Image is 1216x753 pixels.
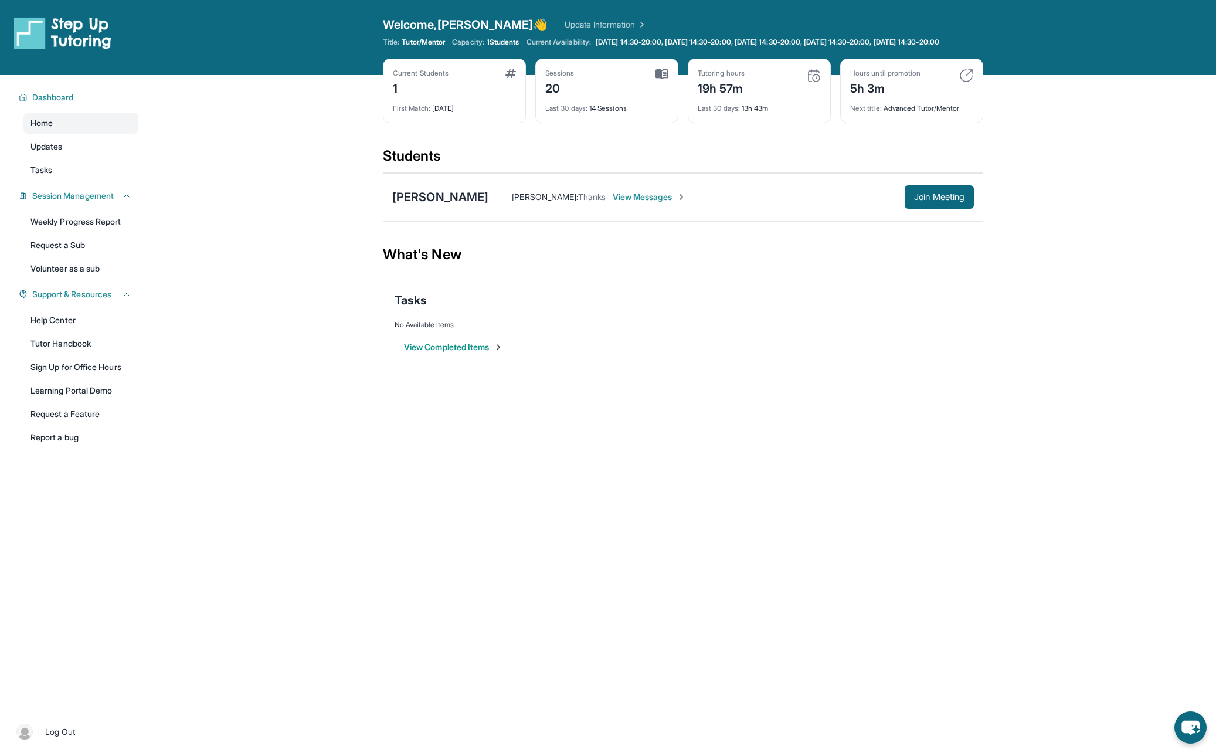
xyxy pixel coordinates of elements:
[32,289,111,300] span: Support & Resources
[393,78,449,97] div: 1
[505,69,516,78] img: card
[23,136,138,157] a: Updates
[395,292,427,308] span: Tasks
[512,192,578,202] span: [PERSON_NAME] :
[698,69,745,78] div: Tutoring hours
[565,19,647,30] a: Update Information
[45,726,76,738] span: Log Out
[30,141,63,152] span: Updates
[527,38,591,47] span: Current Availability:
[28,91,131,103] button: Dashboard
[392,189,488,205] div: [PERSON_NAME]
[30,164,52,176] span: Tasks
[698,78,745,97] div: 19h 57m
[395,320,972,330] div: No Available Items
[23,333,138,354] a: Tutor Handbook
[23,310,138,331] a: Help Center
[383,229,983,280] div: What's New
[16,724,33,740] img: user-img
[850,97,973,113] div: Advanced Tutor/Mentor
[23,235,138,256] a: Request a Sub
[28,289,131,300] button: Support & Resources
[23,427,138,448] a: Report a bug
[32,91,74,103] span: Dashboard
[1174,711,1207,744] button: chat-button
[383,147,983,172] div: Students
[383,16,548,33] span: Welcome, [PERSON_NAME] 👋
[578,192,605,202] span: Thanks
[393,104,430,113] span: First Match :
[23,258,138,279] a: Volunteer as a sub
[698,97,821,113] div: 13h 43m
[655,69,668,79] img: card
[12,719,138,745] a: |Log Out
[452,38,484,47] span: Capacity:
[905,185,974,209] button: Join Meeting
[596,38,939,47] span: [DATE] 14:30-20:00, [DATE] 14:30-20:00, [DATE] 14:30-20:00, [DATE] 14:30-20:00, [DATE] 14:30-20:00
[23,357,138,378] a: Sign Up for Office Hours
[593,38,942,47] a: [DATE] 14:30-20:00, [DATE] 14:30-20:00, [DATE] 14:30-20:00, [DATE] 14:30-20:00, [DATE] 14:30-20:00
[393,69,449,78] div: Current Students
[23,211,138,232] a: Weekly Progress Report
[32,190,114,202] span: Session Management
[28,190,131,202] button: Session Management
[404,341,503,353] button: View Completed Items
[677,192,686,202] img: Chevron-Right
[38,725,40,739] span: |
[383,38,399,47] span: Title:
[914,194,964,201] span: Join Meeting
[545,69,575,78] div: Sessions
[393,97,516,113] div: [DATE]
[698,104,740,113] span: Last 30 days :
[23,403,138,425] a: Request a Feature
[807,69,821,83] img: card
[487,38,519,47] span: 1 Students
[545,78,575,97] div: 20
[14,16,111,49] img: logo
[850,104,882,113] span: Next title :
[850,69,921,78] div: Hours until promotion
[959,69,973,83] img: card
[545,97,668,113] div: 14 Sessions
[613,191,686,203] span: View Messages
[23,113,138,134] a: Home
[545,104,587,113] span: Last 30 days :
[850,78,921,97] div: 5h 3m
[23,380,138,401] a: Learning Portal Demo
[30,117,53,129] span: Home
[23,160,138,181] a: Tasks
[402,38,445,47] span: Tutor/Mentor
[635,19,647,30] img: Chevron Right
